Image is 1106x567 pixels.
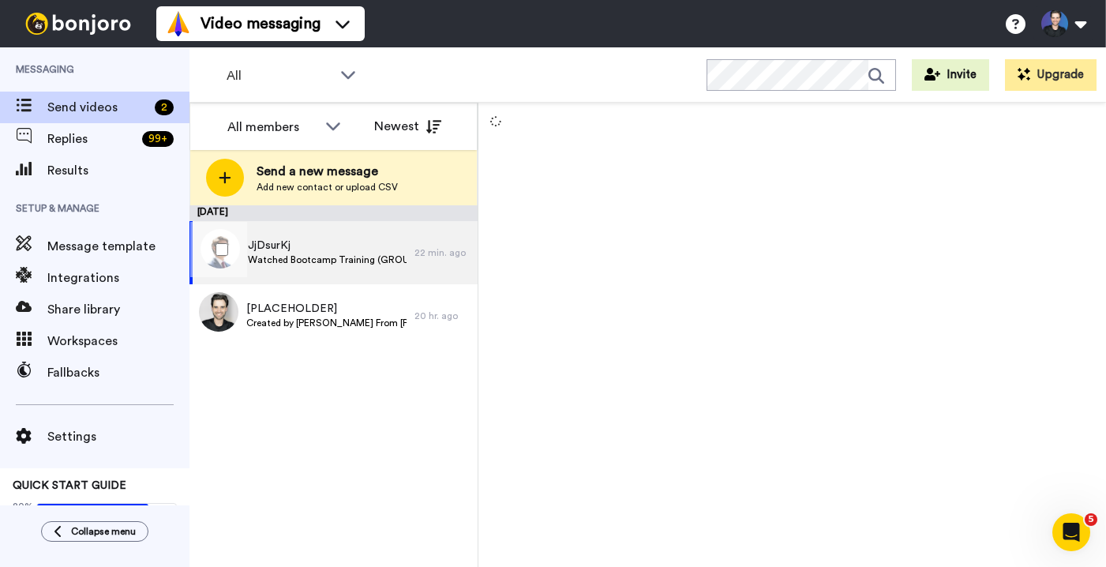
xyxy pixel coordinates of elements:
[1005,59,1097,91] button: Upgrade
[13,480,126,491] span: QUICK START GUIDE
[47,300,189,319] span: Share library
[257,181,398,193] span: Add new contact or upload CSV
[47,363,189,382] span: Fallbacks
[246,301,407,317] span: [PLACEHOLDER]
[47,427,189,446] span: Settings
[246,317,407,329] span: Created by [PERSON_NAME] From [PERSON_NAME][GEOGRAPHIC_DATA]
[166,11,191,36] img: vm-color.svg
[362,111,453,142] button: Newest
[41,521,148,542] button: Collapse menu
[13,500,33,513] span: 80%
[47,98,148,117] span: Send videos
[201,13,321,35] span: Video messaging
[912,59,989,91] button: Invite
[257,162,398,181] span: Send a new message
[414,246,470,259] div: 22 min. ago
[47,332,189,351] span: Workspaces
[248,253,407,266] span: Watched Bootcamp Training (GROUP A)
[155,100,174,115] div: 2
[47,237,189,256] span: Message template
[1052,513,1090,551] iframe: Intercom live chat
[47,161,189,180] span: Results
[142,131,174,147] div: 99 +
[47,130,136,148] span: Replies
[199,292,238,332] img: 6e068e8c-427a-4d8a-b15f-36e1abfcd730
[227,66,332,85] span: All
[19,13,137,35] img: bj-logo-header-white.svg
[414,310,470,322] div: 20 hr. ago
[189,205,478,221] div: [DATE]
[1085,513,1097,526] span: 5
[47,268,189,287] span: Integrations
[227,118,317,137] div: All members
[248,238,407,253] span: JjDsurKj
[71,525,136,538] span: Collapse menu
